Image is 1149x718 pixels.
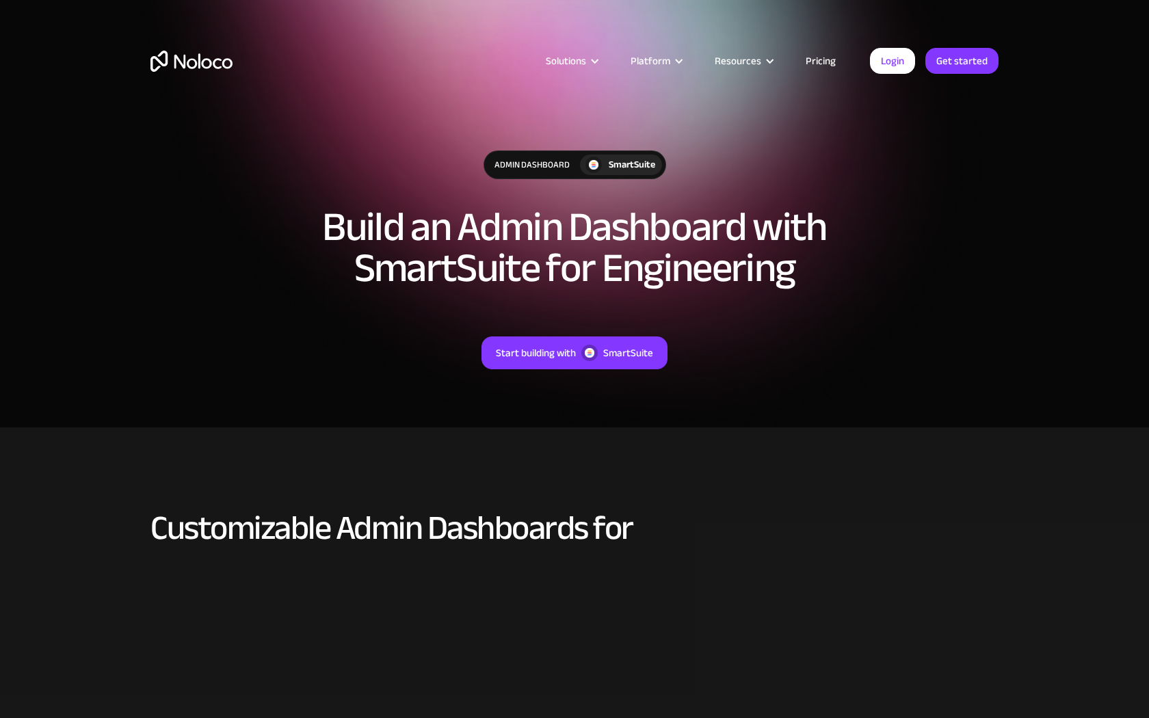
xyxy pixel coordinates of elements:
[698,52,789,70] div: Resources
[609,157,655,172] div: SmartSuite
[870,48,915,74] a: Login
[925,48,999,74] a: Get started
[150,51,233,72] a: home
[546,52,586,70] div: Solutions
[481,336,668,369] a: Start building withSmartSuite
[496,344,576,362] div: Start building with
[603,344,653,362] div: SmartSuite
[150,509,999,546] h2: Customizable Admin Dashboards for
[631,52,670,70] div: Platform
[484,151,580,178] div: Admin Dashboard
[529,52,613,70] div: Solutions
[267,207,882,289] h1: Build an Admin Dashboard with SmartSuite for Engineering
[789,52,853,70] a: Pricing
[715,52,761,70] div: Resources
[613,52,698,70] div: Platform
